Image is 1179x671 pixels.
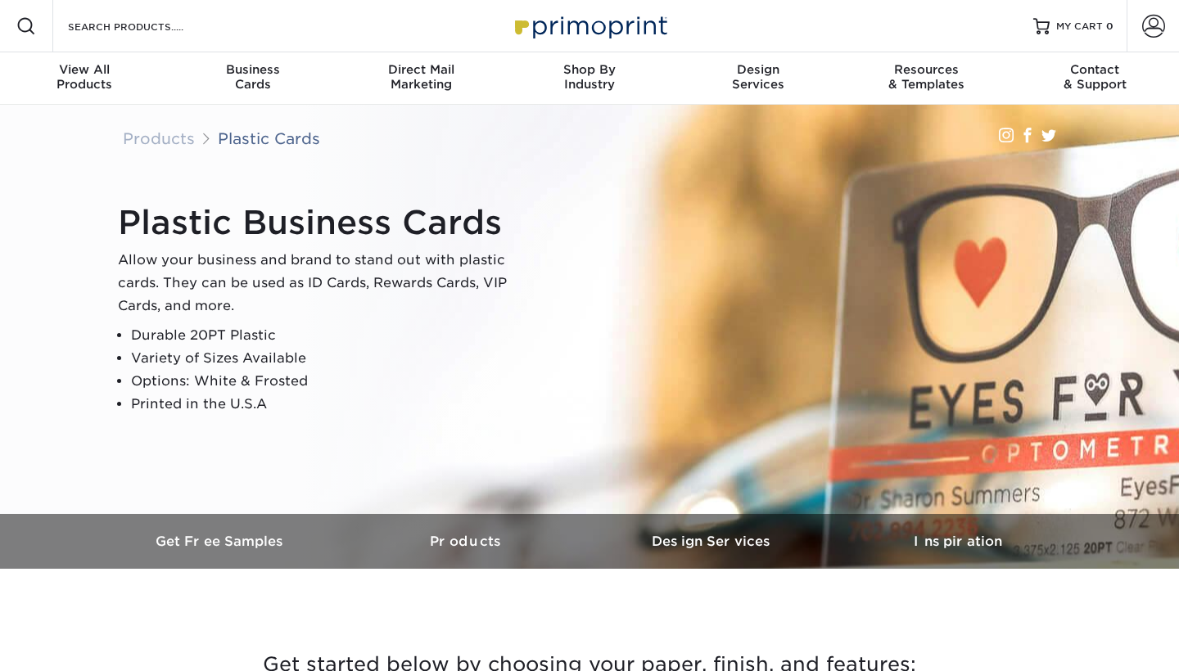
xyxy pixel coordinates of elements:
[344,514,589,569] a: Products
[1010,62,1179,77] span: Contact
[1010,52,1179,105] a: Contact& Support
[131,347,527,370] li: Variety of Sizes Available
[842,62,1011,92] div: & Templates
[118,249,527,317] p: Allow your business and brand to stand out with plastic cards. They can be used as ID Cards, Rewa...
[674,62,842,92] div: Services
[1010,62,1179,92] div: & Support
[505,52,674,105] a: Shop ByIndustry
[118,203,527,242] h1: Plastic Business Cards
[169,62,337,77] span: Business
[337,62,505,92] div: Marketing
[131,393,527,416] li: Printed in the U.S.A
[218,129,320,147] a: Plastic Cards
[98,534,344,549] h3: Get Free Samples
[337,52,505,105] a: Direct MailMarketing
[842,52,1011,105] a: Resources& Templates
[835,534,1081,549] h3: Inspiration
[589,514,835,569] a: Design Services
[344,534,589,549] h3: Products
[674,62,842,77] span: Design
[123,129,195,147] a: Products
[1106,20,1113,32] span: 0
[505,62,674,92] div: Industry
[674,52,842,105] a: DesignServices
[508,8,671,43] img: Primoprint
[337,62,505,77] span: Direct Mail
[169,62,337,92] div: Cards
[1056,20,1103,34] span: MY CART
[131,370,527,393] li: Options: White & Frosted
[505,62,674,77] span: Shop By
[131,324,527,347] li: Durable 20PT Plastic
[589,534,835,549] h3: Design Services
[66,16,226,36] input: SEARCH PRODUCTS.....
[835,514,1081,569] a: Inspiration
[169,52,337,105] a: BusinessCards
[98,514,344,569] a: Get Free Samples
[842,62,1011,77] span: Resources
